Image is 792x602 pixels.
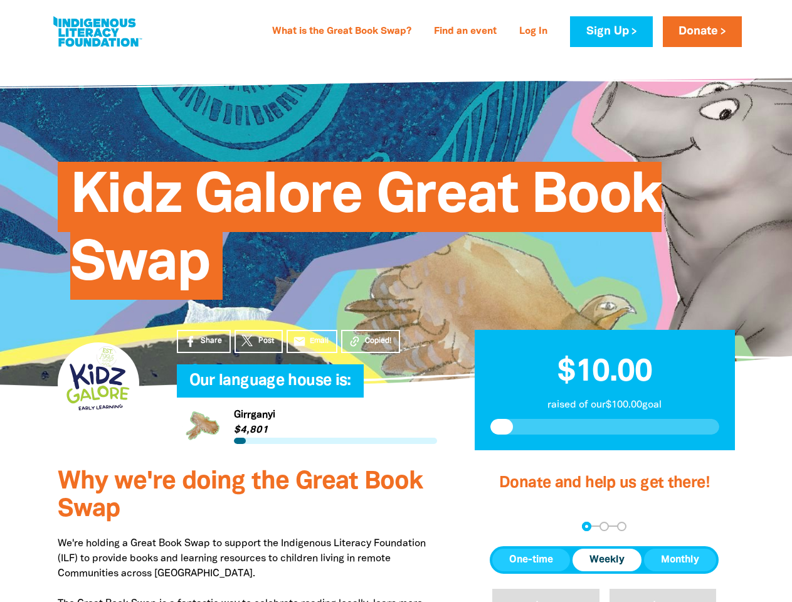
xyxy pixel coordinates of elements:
[177,330,231,353] a: Share
[177,385,437,393] h6: My Team
[365,335,391,347] span: Copied!
[258,335,274,347] span: Post
[599,522,609,531] button: Navigate to step 2 of 3 to enter your details
[70,171,662,300] span: Kidz Galore Great Book Swap
[287,330,338,353] a: emailEmail
[509,552,553,568] span: One-time
[310,335,329,347] span: Email
[265,22,419,42] a: What is the Great Book Swap?
[663,16,742,47] a: Donate
[644,549,716,571] button: Monthly
[235,330,283,353] a: Post
[490,398,719,413] p: raised of our $100.00 goal
[189,374,351,398] span: Our language house is:
[589,552,625,568] span: Weekly
[293,335,306,348] i: email
[499,476,710,490] span: Donate and help us get there!
[573,549,642,571] button: Weekly
[341,330,400,353] button: Copied!
[617,522,626,531] button: Navigate to step 3 of 3 to enter your payment details
[426,22,504,42] a: Find an event
[582,522,591,531] button: Navigate to step 1 of 3 to enter your donation amount
[490,546,719,574] div: Donation frequency
[201,335,222,347] span: Share
[512,22,555,42] a: Log In
[570,16,652,47] a: Sign Up
[492,549,570,571] button: One-time
[661,552,699,568] span: Monthly
[557,358,652,387] span: $10.00
[58,470,423,521] span: Why we're doing the Great Book Swap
